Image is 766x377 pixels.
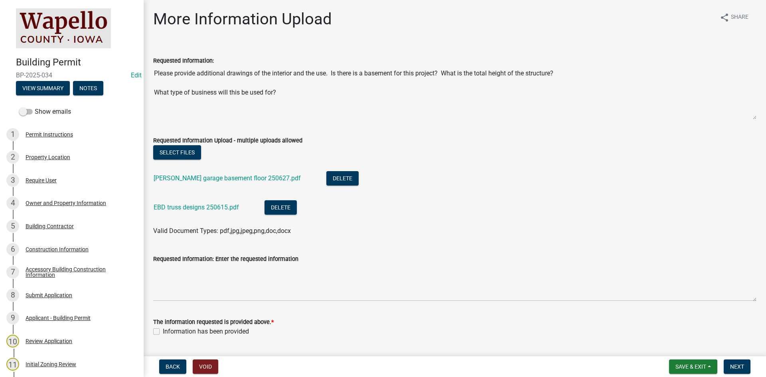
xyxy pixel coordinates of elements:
[131,71,142,79] a: Edit
[6,220,19,233] div: 5
[154,203,239,211] a: EBD truss designs 250615.pdf
[16,85,70,92] wm-modal-confirm: Summary
[6,128,19,141] div: 1
[16,81,70,95] button: View Summary
[669,359,717,374] button: Save & Exit
[6,312,19,324] div: 9
[6,289,19,302] div: 8
[16,71,128,79] span: BP-2025-034
[6,174,19,187] div: 3
[16,8,111,48] img: Wapello County, Iowa
[713,10,755,25] button: shareShare
[73,81,103,95] button: Notes
[26,132,73,137] div: Permit Instructions
[731,13,748,22] span: Share
[154,174,301,182] a: [PERSON_NAME] garage basement floor 250627.pdf
[326,175,359,183] wm-modal-confirm: Delete Document
[26,361,76,367] div: Initial Zoning Review
[6,243,19,256] div: 6
[166,363,180,370] span: Back
[16,57,137,68] h4: Building Permit
[26,266,131,278] div: Accessory Building Construction Information
[265,200,297,215] button: Delete
[6,197,19,209] div: 4
[6,335,19,347] div: 10
[724,359,750,374] button: Next
[193,359,218,374] button: Void
[19,107,71,116] label: Show emails
[675,363,706,370] span: Save & Exit
[26,223,74,229] div: Building Contractor
[26,178,57,183] div: Require User
[6,358,19,371] div: 11
[153,320,274,325] label: The information requested is provided above.
[26,315,91,321] div: Applicant - Building Permit
[326,171,359,186] button: Delete
[153,65,756,120] textarea: Please provide additional drawings of the interior and the use. Is there is a basement for this p...
[153,257,298,262] label: Requested Information: Enter the requested information
[6,151,19,164] div: 2
[153,58,214,64] label: Requested Information:
[153,145,201,160] button: Select files
[153,138,302,144] label: Requested Information Upload - multiple uploads allowed
[26,154,70,160] div: Property Location
[26,247,89,252] div: Construction Information
[73,85,103,92] wm-modal-confirm: Notes
[153,10,332,29] h1: More Information Upload
[159,359,186,374] button: Back
[730,363,744,370] span: Next
[265,204,297,212] wm-modal-confirm: Delete Document
[26,338,72,344] div: Review Application
[26,292,72,298] div: Submit Application
[6,266,19,278] div: 7
[153,227,291,235] span: Valid Document Types: pdf,jpg,jpeg,png,doc,docx
[26,200,106,206] div: Owner and Property Information
[163,327,249,336] label: Information has been provided
[720,13,729,22] i: share
[131,71,142,79] wm-modal-confirm: Edit Application Number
